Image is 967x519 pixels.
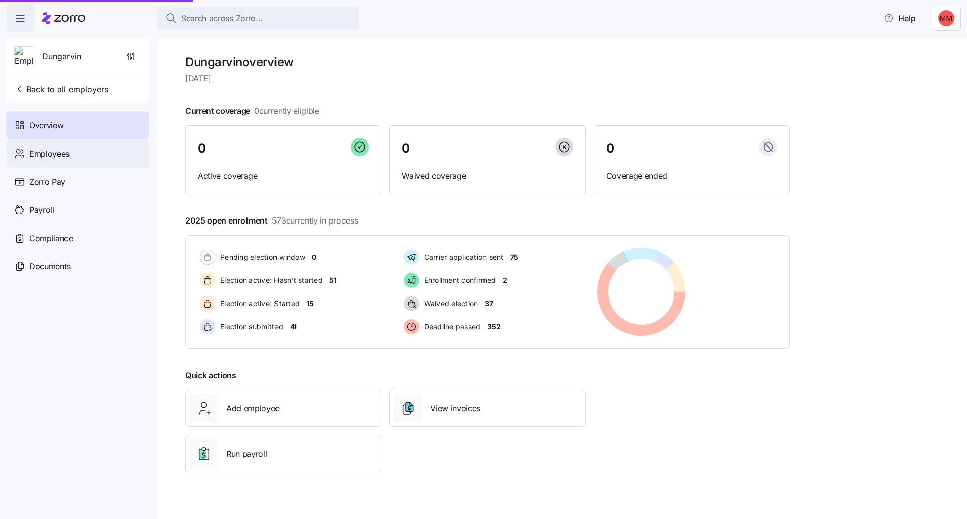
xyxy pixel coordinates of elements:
[185,54,790,70] h1: Dungarvin overview
[290,322,297,332] span: 41
[510,252,518,262] span: 75
[306,299,313,309] span: 15
[10,79,112,99] button: Back to all employers
[29,176,65,188] span: Zorro Pay
[185,105,319,117] span: Current coverage
[6,252,149,280] a: Documents
[312,252,316,262] span: 0
[29,204,54,216] span: Payroll
[503,275,507,285] span: 2
[217,252,305,262] span: Pending election window
[6,168,149,196] a: Zorro Pay
[421,299,478,309] span: Waived election
[185,369,236,382] span: Quick actions
[6,111,149,139] a: Overview
[6,196,149,224] a: Payroll
[876,8,924,28] button: Help
[6,139,149,168] a: Employees
[329,275,336,285] span: 51
[185,72,790,85] span: [DATE]
[42,50,81,63] span: Dungarvin
[198,170,369,182] span: Active coverage
[421,252,504,262] span: Carrier application sent
[217,275,323,285] span: Election active: Hasn't started
[430,402,480,415] span: View invoices
[938,10,954,26] img: 7a060d5ab7c816cbe467fdbf4fb73b89
[181,12,263,25] span: Search across Zorro...
[421,275,496,285] span: Enrollment confirmed
[217,299,300,309] span: Election active: Started
[217,322,284,332] span: Election submitted
[29,147,70,160] span: Employees
[226,402,280,415] span: Add employee
[402,170,573,182] span: Waived coverage
[884,12,916,24] span: Help
[606,142,614,155] span: 0
[606,170,777,182] span: Coverage ended
[485,299,493,309] span: 37
[6,224,149,252] a: Compliance
[15,47,34,67] img: Employer logo
[272,214,358,227] span: 573 currently in process
[254,105,319,117] span: 0 currently eligible
[157,6,359,30] button: Search across Zorro...
[198,142,206,155] span: 0
[29,260,71,273] span: Documents
[226,448,267,460] span: Run payroll
[29,232,73,245] span: Compliance
[402,142,410,155] span: 0
[29,119,63,132] span: Overview
[487,322,500,332] span: 352
[421,322,481,332] span: Deadline passed
[14,83,108,95] span: Back to all employers
[185,214,358,227] span: 2025 open enrollment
